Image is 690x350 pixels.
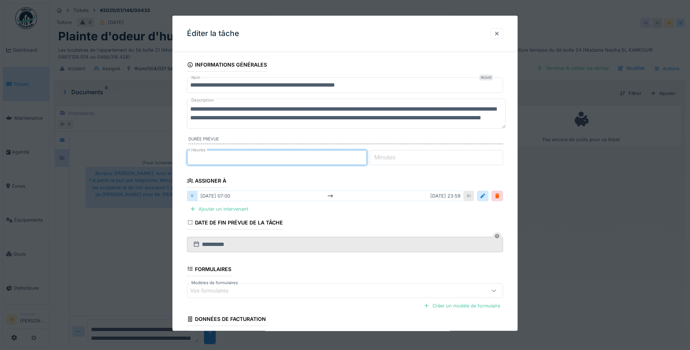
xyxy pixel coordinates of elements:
[187,264,231,276] div: Formulaires
[190,287,239,295] div: Vos formulaires
[187,29,239,38] h3: Éditer la tâche
[190,96,215,105] label: Description
[187,191,197,201] div: V
[464,191,474,201] div: AI
[190,147,207,153] label: Heures
[187,314,266,326] div: Données de facturation
[373,153,397,162] label: Minutes
[187,175,226,188] div: Assigner à
[190,280,239,286] label: Modèles de formulaires
[187,217,283,230] div: Date de fin prévue de la tâche
[479,75,493,80] div: Requis
[187,204,251,214] div: Ajouter un intervenant
[187,59,267,72] div: Informations générales
[188,136,503,144] label: Durée prévue
[197,191,464,201] div: [DATE] 07:00 [DATE] 23:59
[421,301,503,311] div: Créer un modèle de formulaire
[190,75,202,81] label: Nom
